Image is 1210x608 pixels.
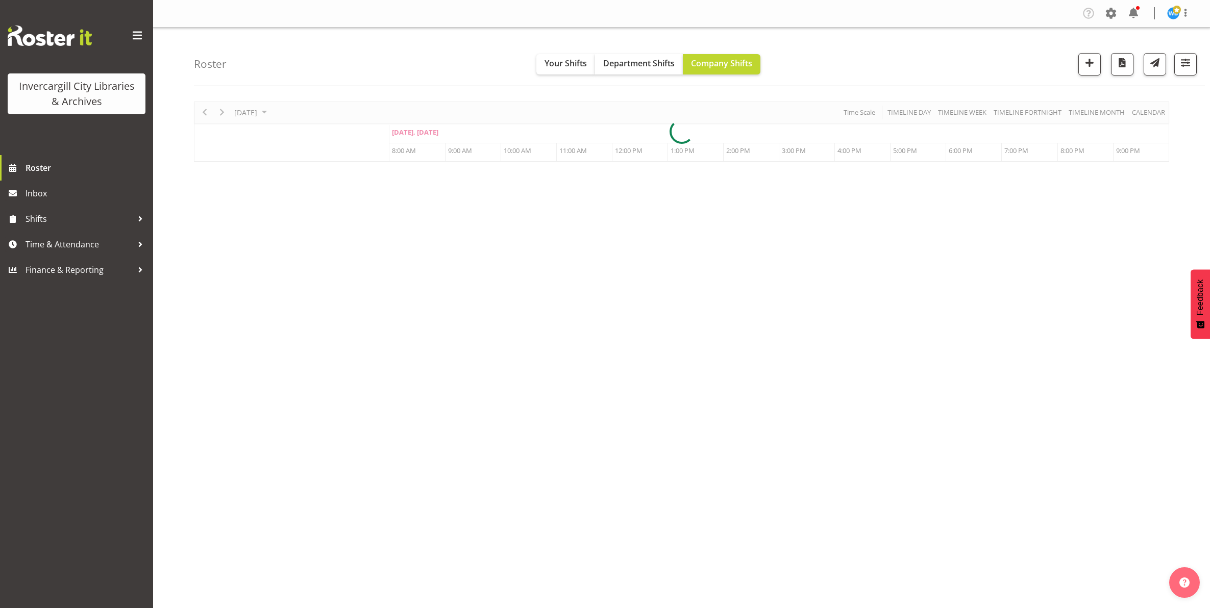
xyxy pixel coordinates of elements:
[26,211,133,226] span: Shifts
[1111,53,1133,75] button: Download a PDF of the roster for the current day
[1144,53,1166,75] button: Send a list of all shifts for the selected filtered period to all rostered employees.
[545,58,587,69] span: Your Shifts
[26,160,148,175] span: Roster
[595,54,683,74] button: Department Shifts
[1174,53,1197,75] button: Filter Shifts
[1167,7,1179,19] img: willem-burger11692.jpg
[683,54,760,74] button: Company Shifts
[26,186,148,201] span: Inbox
[26,262,133,277] span: Finance & Reporting
[536,54,595,74] button: Your Shifts
[26,237,133,252] span: Time & Attendance
[194,58,227,70] h4: Roster
[603,58,675,69] span: Department Shifts
[1078,53,1101,75] button: Add a new shift
[8,26,92,46] img: Rosterit website logo
[1191,269,1210,339] button: Feedback - Show survey
[18,79,135,109] div: Invercargill City Libraries & Archives
[1196,280,1205,315] span: Feedback
[691,58,752,69] span: Company Shifts
[1179,577,1190,588] img: help-xxl-2.png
